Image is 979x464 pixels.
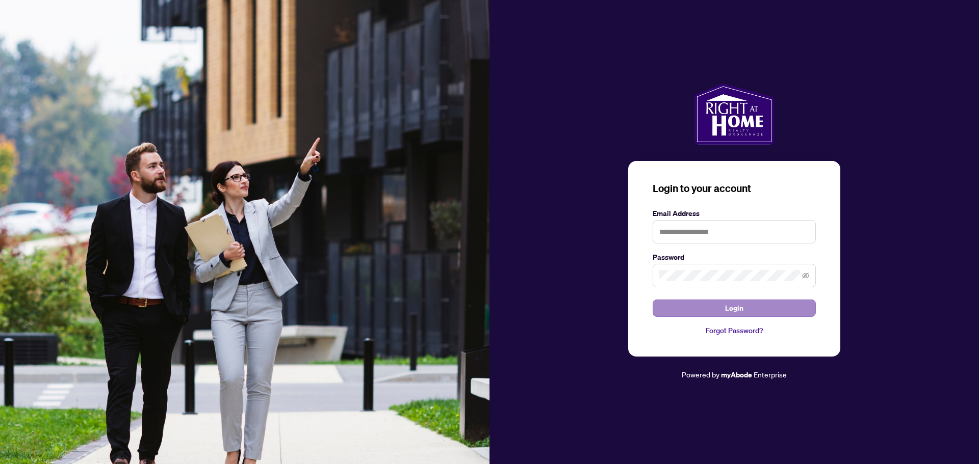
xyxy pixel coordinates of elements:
[653,208,816,219] label: Email Address
[725,300,743,316] span: Login
[653,252,816,263] label: Password
[694,84,774,145] img: ma-logo
[653,299,816,317] button: Login
[754,370,787,379] span: Enterprise
[653,325,816,336] a: Forgot Password?
[682,370,719,379] span: Powered by
[721,369,752,380] a: myAbode
[802,272,809,279] span: eye-invisible
[653,181,816,196] h3: Login to your account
